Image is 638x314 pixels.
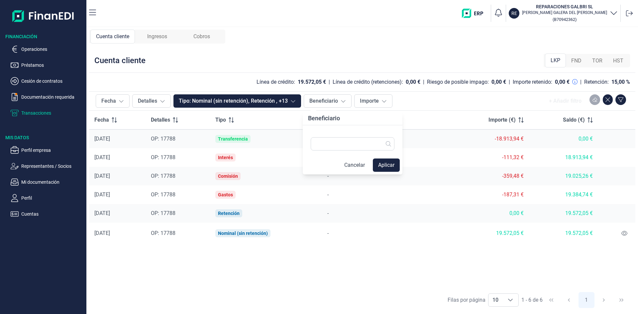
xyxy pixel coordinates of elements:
span: 10 [488,294,502,306]
span: Saldo (€) [563,116,585,124]
div: | [329,78,330,86]
button: Mi documentación [11,178,84,186]
span: Importe (€) [488,116,516,124]
p: Representantes / Socios [21,162,84,170]
span: - [327,173,329,179]
span: Tipo [215,116,226,124]
small: Copiar cif [553,17,577,22]
button: Cuentas [11,210,84,218]
div: 18.913,94 € [534,154,593,161]
div: FND [566,54,587,67]
img: Logo de aplicación [12,5,74,27]
span: OP: 17788 [151,210,175,216]
p: RE [511,10,517,17]
div: Choose [502,294,518,306]
button: First Page [543,292,559,308]
p: Transacciones [21,109,84,117]
div: 19.025,26 € [534,173,593,179]
div: BeneficiarioCancelarAplicar [303,112,402,174]
div: 19.384,74 € [534,191,593,198]
span: OP: 17788 [151,136,175,142]
div: 0,00 € [406,79,420,85]
div: -187,31 € [456,191,524,198]
span: - [327,191,329,198]
div: -359,48 € [456,173,524,179]
div: 19.572,05 € [534,230,593,237]
p: Perfil empresa [21,146,84,154]
div: [DATE] [94,191,140,198]
button: Importe [354,94,392,108]
button: Representantes / Socios [11,162,84,170]
button: Préstamos [11,61,84,69]
div: Retención [218,211,240,216]
div: | [509,78,510,86]
button: Next Page [596,292,612,308]
div: Cobros [179,30,224,44]
div: Importe retenido: [513,79,552,85]
button: Aplicar [373,158,400,172]
div: Retención: [584,79,609,85]
div: Transferencia [218,136,248,142]
div: 19.572,05 € [298,79,326,85]
button: Page 1 [579,292,594,308]
p: Cuentas [21,210,84,218]
div: Ingresos [135,30,179,44]
div: TOR [587,54,608,67]
div: Comisión [218,173,238,179]
div: Interés [218,155,233,160]
div: 0,00 € [534,136,593,142]
span: - [327,210,329,216]
div: Línea de crédito: [257,79,295,85]
p: Mi documentación [21,178,84,186]
div: -18.913,94 € [456,136,524,142]
span: LKP [551,56,560,64]
div: LKP [545,53,566,67]
div: Riesgo de posible impago: [427,79,489,85]
span: OP: 17788 [151,154,175,160]
div: Filas por página [448,296,485,304]
p: Documentación requerida [21,93,84,101]
button: Transacciones [11,109,84,117]
span: OP: 17788 [151,191,175,198]
div: 19.572,05 € [456,230,524,237]
button: Perfil empresa [11,146,84,154]
button: Perfil [11,194,84,202]
button: Last Page [613,292,629,308]
span: Ingresos [147,33,167,41]
span: Detalles [151,116,170,124]
div: [DATE] [94,230,140,237]
p: Préstamos [21,61,84,69]
div: [DATE] [94,173,140,179]
div: [DATE] [94,154,140,161]
button: Documentación requerida [11,93,84,101]
div: [DATE] [94,210,140,217]
button: Fecha [96,94,130,108]
div: -111,32 € [456,154,524,161]
h3: REPARACIONES GALBRI SL [522,3,607,10]
span: HST [613,57,623,65]
div: 0,00 € [555,79,570,85]
div: Beneficiario [303,112,345,125]
span: Cuenta cliente [96,33,129,41]
span: Fecha [94,116,109,124]
span: - [327,230,329,236]
div: HST [608,54,629,67]
div: 0,00 € [456,210,524,217]
div: Cuenta cliente [90,30,135,44]
span: TOR [592,57,602,65]
span: OP: 17788 [151,173,175,179]
button: Previous Page [561,292,577,308]
p: [PERSON_NAME] GALERA DEL [PERSON_NAME] [522,10,607,15]
div: Cuenta cliente [94,55,146,66]
p: Perfil [21,194,84,202]
div: 0,00 € [491,79,506,85]
img: erp [462,9,488,18]
span: FND [571,57,582,65]
div: Nominal (sin retención) [218,231,268,236]
div: 19.572,05 € [534,210,593,217]
div: | [423,78,424,86]
div: [DATE] [94,136,140,142]
div: Gastos [218,192,233,197]
button: Cancelar [339,158,370,172]
button: REREPARACIONES GALBRI SL[PERSON_NAME] GALERA DEL [PERSON_NAME](B70942362) [509,3,618,23]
